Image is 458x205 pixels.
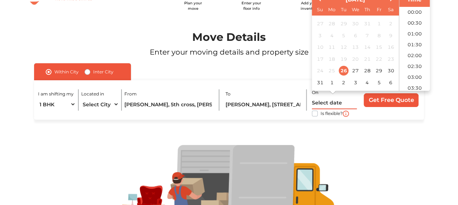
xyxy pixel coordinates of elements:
[399,29,430,39] li: 01:00
[339,5,348,15] div: Tu
[350,43,360,52] div: Not available Wednesday, August 13th, 2025
[312,97,357,109] input: Select date
[350,31,360,40] div: Not available Wednesday, August 6th, 2025
[399,50,430,61] li: 02:00
[315,78,325,87] div: Choose Sunday, August 31st, 2025
[362,43,372,52] div: Not available Thursday, August 14th, 2025
[81,91,104,97] label: Located in
[327,78,337,87] div: Choose Monday, September 1st, 2025
[362,5,372,15] div: Th
[124,91,137,97] label: From
[350,66,360,76] div: Choose Wednesday, August 27th, 2025
[386,54,396,64] div: Not available Saturday, August 23rd, 2025
[321,109,343,117] label: Is flexible?
[399,72,430,83] li: 03:00
[362,19,372,29] div: Not available Thursday, July 31st, 2025
[327,31,337,40] div: Not available Monday, August 4th, 2025
[350,78,360,87] div: Choose Wednesday, September 3rd, 2025
[343,111,349,117] img: i
[315,43,325,52] div: Not available Sunday, August 10th, 2025
[399,39,430,50] li: 01:30
[350,5,360,15] div: We
[226,98,302,111] input: Locality
[399,7,430,18] li: 00:00
[327,43,337,52] div: Not available Monday, August 11th, 2025
[54,68,79,76] label: Within City
[124,98,214,111] input: Locality
[399,18,430,29] li: 00:30
[339,31,348,40] div: Not available Tuesday, August 5th, 2025
[93,68,114,76] label: Inter City
[339,54,348,64] div: Not available Tuesday, August 19th, 2025
[38,91,74,97] label: I am shifting my
[362,66,372,76] div: Choose Thursday, August 28th, 2025
[374,66,384,76] div: Choose Friday, August 29th, 2025
[327,54,337,64] div: Not available Monday, August 18th, 2025
[386,43,396,52] div: Not available Saturday, August 16th, 2025
[18,31,440,44] h1: Move Details
[339,19,348,29] div: Not available Tuesday, July 29th, 2025
[399,61,430,72] li: 02:30
[362,31,372,40] div: Not available Thursday, August 7th, 2025
[399,83,430,94] li: 03:30
[327,5,337,15] div: Mo
[315,5,325,15] div: Su
[339,43,348,52] div: Not available Tuesday, August 12th, 2025
[374,31,384,40] div: Not available Friday, August 8th, 2025
[362,54,372,64] div: Not available Thursday, August 21st, 2025
[184,1,202,11] span: Plan your move
[362,78,372,87] div: Choose Thursday, September 4th, 2025
[374,43,384,52] div: Not available Friday, August 15th, 2025
[386,66,396,76] div: Choose Saturday, August 30th, 2025
[374,19,384,29] div: Not available Friday, August 1st, 2025
[386,5,396,15] div: Sa
[386,78,396,87] div: Choose Saturday, September 6th, 2025
[315,19,325,29] div: Not available Sunday, July 27th, 2025
[364,93,418,107] input: Get Free Quote
[374,54,384,64] div: Not available Friday, August 22nd, 2025
[226,91,231,97] label: To
[327,66,337,76] div: Not available Monday, August 25th, 2025
[350,54,360,64] div: Not available Wednesday, August 20th, 2025
[339,66,348,76] div: Choose Tuesday, August 26th, 2025
[315,31,325,40] div: Not available Sunday, August 3rd, 2025
[18,47,440,57] p: Enter your moving details and property size
[374,78,384,87] div: Choose Friday, September 5th, 2025
[315,66,325,76] div: Not available Sunday, August 24th, 2025
[300,1,318,11] span: Add your inventory
[350,19,360,29] div: Not available Wednesday, July 30th, 2025
[339,78,348,87] div: Choose Tuesday, September 2nd, 2025
[314,18,396,89] div: month 2025-08
[386,19,396,29] div: Not available Saturday, August 2nd, 2025
[327,19,337,29] div: Not available Monday, July 28th, 2025
[242,1,261,11] span: Enter your floor info
[386,31,396,40] div: Not available Saturday, August 9th, 2025
[315,54,325,64] div: Not available Sunday, August 17th, 2025
[374,5,384,15] div: Fr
